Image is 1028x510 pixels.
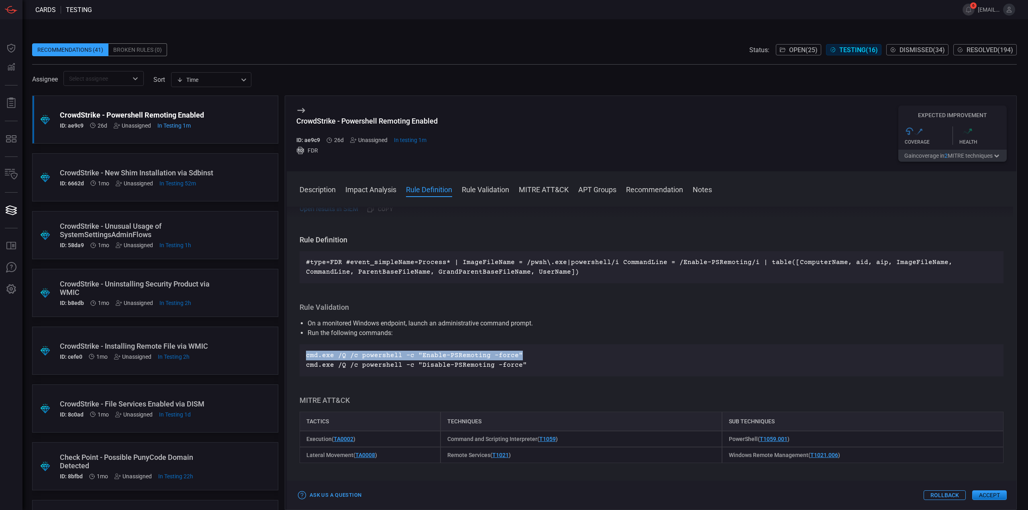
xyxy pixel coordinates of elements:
[972,490,1007,500] button: Accept
[826,44,881,55] button: Testing(16)
[108,43,167,56] div: Broken Rules (0)
[924,490,966,500] button: Rollback
[296,117,438,125] div: CrowdStrike - Powershell Remoting Enabled
[308,319,995,328] li: On a monitored Windows endpoint, launch an administrative command prompt.
[899,46,945,54] span: Dismissed ( 34 )
[2,258,21,277] button: Ask Us A Question
[306,452,377,458] span: Lateral Movement ( )
[98,122,107,129] span: Jul 20, 2025 12:42 AM
[967,46,1013,54] span: Resolved ( 194 )
[978,6,1000,13] span: [EMAIL_ADDRESS][DOMAIN_NAME]
[406,184,452,194] button: Rule Definition
[306,351,997,360] p: cmd.exe /Q /c powershell -c "Enable-PSRemoting -force"
[300,235,1004,245] h3: Rule Definition
[2,165,21,184] button: Inventory
[447,436,558,442] span: Command and Scripting Interpreter ( )
[898,150,1007,162] button: Gaincoverage in2MITRE techniques
[60,122,84,129] h5: ID: ae9c9
[2,280,21,299] button: Preferences
[886,44,948,55] button: Dismissed(34)
[959,139,1007,145] div: Health
[96,354,108,360] span: Jul 12, 2025 11:15 PM
[306,436,355,442] span: Execution ( )
[693,184,712,194] button: Notes
[492,452,509,458] a: T1021
[394,137,426,143] span: Aug 15, 2025 12:13 PM
[60,280,220,297] div: CrowdStrike - Uninstalling Security Product via WMIC
[157,122,191,129] span: Aug 15, 2025 12:13 PM
[539,436,556,442] a: T1059
[2,129,21,148] button: MITRE - Detection Posture
[308,328,995,338] li: Run the following commands:
[114,473,152,480] div: Unassigned
[519,184,569,194] button: MITRE ATT&CK
[789,46,818,54] span: Open ( 25 )
[116,180,153,187] div: Unassigned
[60,411,84,418] h5: ID: 8c0ad
[839,46,878,54] span: Testing ( 16 )
[116,242,153,248] div: Unassigned
[66,73,128,83] input: Select assignee
[2,39,21,58] button: Dashboard
[578,184,616,194] button: APT Groups
[306,360,997,370] p: cmd.exe /Q /c powershell -c "Disable-PSRemoting -force"
[60,354,82,360] h5: ID: cefe0
[114,354,151,360] div: Unassigned
[159,180,196,187] span: Aug 15, 2025 11:22 AM
[722,412,1004,431] div: Sub Techniques
[944,152,948,159] span: 2
[158,473,193,480] span: Aug 14, 2025 2:10 PM
[60,222,220,239] div: CrowdStrike - Unusual Usage of SystemSettingsAdminFlows
[300,303,1004,312] h3: Rule Validation
[447,452,511,458] span: Remote Services ( )
[116,300,153,306] div: Unassigned
[462,184,509,194] button: Rule Validation
[345,184,396,194] button: Impact Analysis
[159,242,191,248] span: Aug 15, 2025 10:47 AM
[2,201,21,220] button: Cards
[60,400,220,408] div: CrowdStrike - File Services Enabled via DISM
[441,412,722,431] div: Techniques
[296,137,320,143] h5: ID: ae9c9
[2,58,21,77] button: Detections
[300,396,1004,405] h3: MITRE ATT&CK
[98,242,109,248] span: Jul 12, 2025 11:15 PM
[729,452,840,458] span: Windows Remote Management ( )
[60,242,84,248] h5: ID: 58da9
[296,146,438,154] div: FDR
[760,436,787,442] a: T1059.001
[898,112,1007,118] h5: Expected Improvement
[953,44,1017,55] button: Resolved(194)
[60,342,220,350] div: CrowdStrike - Installing Remote File via WMIC
[306,258,997,277] p: #type=FDR #event_simpleName=Process* | ImageFileName = /pwsh\.exe|powershell/i CommandLine = /Ena...
[97,473,108,480] span: Jul 05, 2025 11:47 PM
[963,4,975,16] button: 6
[749,46,769,54] span: Status:
[60,473,83,480] h5: ID: 8bfbd
[159,411,191,418] span: Aug 14, 2025 12:04 PM
[729,436,789,442] span: PowerShell ( )
[35,6,56,14] span: Cards
[115,411,153,418] div: Unassigned
[60,300,84,306] h5: ID: b8edb
[60,111,220,119] div: CrowdStrike - Powershell Remoting Enabled
[626,184,683,194] button: Recommendation
[60,169,220,177] div: CrowdStrike - New Shim Installation via Sdbinst
[98,411,109,418] span: Jul 12, 2025 11:15 PM
[153,76,165,83] label: sort
[159,300,191,306] span: Aug 15, 2025 10:25 AM
[32,43,108,56] div: Recommendations (41)
[98,180,109,187] span: Jul 12, 2025 11:15 PM
[114,122,151,129] div: Unassigned
[334,436,353,442] a: TA0002
[130,73,141,84] button: Open
[300,412,441,431] div: Tactics
[810,452,838,458] a: T1021.006
[66,6,92,14] span: testing
[355,452,375,458] a: TA0008
[177,76,239,84] div: Time
[2,93,21,113] button: Reports
[32,75,58,83] span: Assignee
[296,489,363,502] button: Ask Us a Question
[776,44,821,55] button: Open(25)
